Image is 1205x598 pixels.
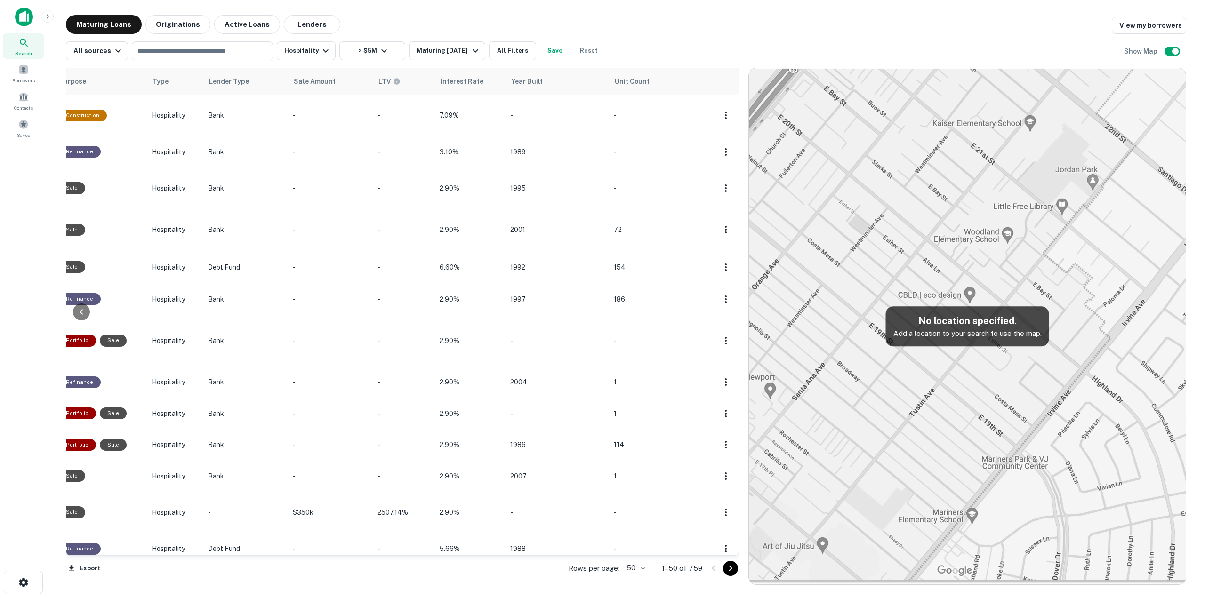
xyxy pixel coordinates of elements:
th: Interest Rate [435,68,506,95]
p: Debt Fund [208,262,283,272]
th: LTVs displayed on the website are for informational purposes only and may be reported incorrectly... [373,68,435,95]
button: Active Loans [214,15,280,34]
button: Save your search to get updates of matches that match your search criteria. [540,41,570,60]
p: Hospitality [152,335,199,346]
div: LTVs displayed on the website are for informational purposes only and may be reported incorrectly... [378,76,401,87]
p: Bank [208,294,283,304]
p: - [614,147,708,157]
p: - [293,543,368,554]
p: 1997 [510,294,604,304]
button: Export [66,561,103,575]
p: Hospitality [152,439,199,450]
button: Go to next page [723,561,738,576]
p: - [510,335,604,346]
span: Search [15,49,32,57]
p: Bank [208,471,283,481]
p: Rows per page: [569,563,619,574]
div: 50 [623,561,647,575]
p: Bank [208,110,283,120]
th: Lender Type [203,68,288,95]
p: Bank [208,183,283,193]
p: Hospitality [152,224,199,235]
p: Hospitality [152,377,199,387]
span: - [378,226,380,233]
p: Hospitality [152,408,199,419]
img: capitalize-icon.png [15,8,33,26]
a: Search [3,33,44,59]
p: - [614,183,708,193]
span: Type [153,76,169,87]
p: 2.90% [440,439,501,450]
p: 1995 [510,183,604,193]
p: Bank [208,224,283,235]
p: Hospitality [152,471,199,481]
p: 2001 [510,224,604,235]
img: map-placeholder.webp [749,68,1186,584]
p: 2.90% [440,224,501,235]
p: - [293,294,368,304]
p: Hospitality [152,147,199,157]
button: Hospitality [277,41,336,60]
a: Saved [3,115,44,141]
p: - [510,408,604,419]
h6: Show Map [1124,46,1159,56]
p: 2.90% [440,377,501,387]
h6: LTV [378,76,391,87]
div: Maturing [DATE] [417,45,481,56]
p: Hospitality [152,294,199,304]
p: Hospitality [152,110,199,120]
p: Hospitality [152,543,199,554]
p: - [293,262,368,272]
th: Purpose [54,68,147,95]
button: Originations [145,15,210,34]
p: - [614,335,708,346]
p: 2.90% [440,183,501,193]
p: 2.90% [440,408,501,419]
div: Sale [100,439,127,451]
button: All Filters [489,41,536,60]
button: Maturing [DATE] [409,41,485,60]
span: - [378,184,380,192]
p: 1992 [510,262,604,272]
h5: No location specified. [893,314,1042,328]
p: 3.10% [440,147,501,157]
iframe: Chat Widget [1158,523,1205,568]
span: - [378,337,380,344]
p: - [293,335,368,346]
p: 1 [614,377,708,387]
span: - [378,295,380,303]
p: - [293,110,368,120]
p: 2.90% [440,471,501,481]
th: Sale Amount [288,68,373,95]
p: - [293,224,368,235]
span: - [378,441,380,448]
p: - [293,439,368,450]
p: 1 [614,408,708,419]
p: 6.60% [440,262,501,272]
p: $350k [293,507,368,518]
p: 154 [614,262,708,272]
p: - [208,507,283,518]
span: Year Built [511,76,555,87]
span: Interest Rate [441,76,496,87]
p: 72 [614,224,708,235]
div: Sale [100,335,127,346]
div: All sources [73,45,124,56]
p: 1988 [510,543,604,554]
p: - [510,110,604,120]
p: - [614,543,708,554]
p: 186 [614,294,708,304]
p: 2007 [510,471,604,481]
p: 1–50 of 759 [662,563,702,574]
span: - [378,545,380,552]
span: Contacts [14,104,33,112]
p: 5.66% [440,543,501,554]
p: Bank [208,408,283,419]
p: 2.90% [440,335,501,346]
th: Type [147,68,203,95]
p: - [510,507,604,518]
p: 7.09% [440,110,501,120]
span: Unit Count [615,76,662,87]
